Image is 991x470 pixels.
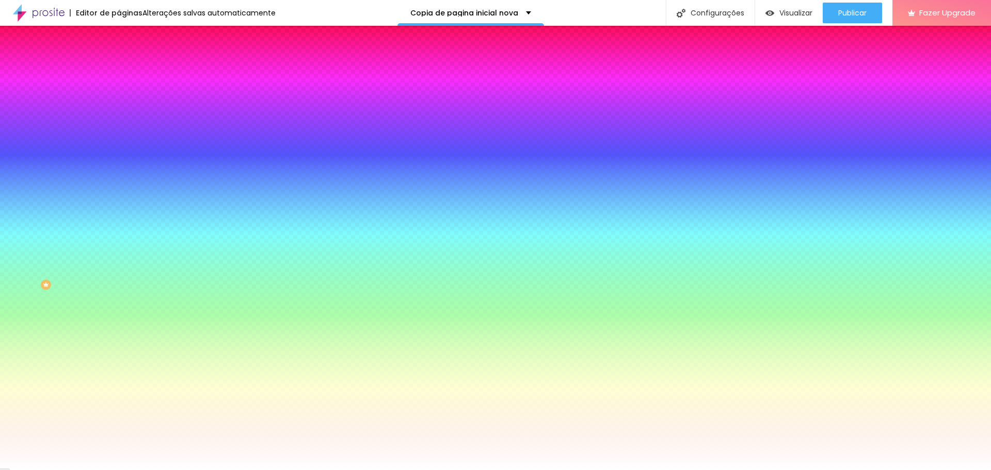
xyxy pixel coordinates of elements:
span: Publicar [838,9,867,17]
button: Publicar [823,3,882,23]
button: Visualizar [755,3,823,23]
img: Icone [677,9,685,18]
span: Visualizar [779,9,812,17]
div: Editor de páginas [70,9,142,17]
p: Copia de pagina inicial nova [410,9,518,17]
img: view-1.svg [765,9,774,18]
div: Alterações salvas automaticamente [142,9,276,17]
span: Fazer Upgrade [919,8,976,17]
